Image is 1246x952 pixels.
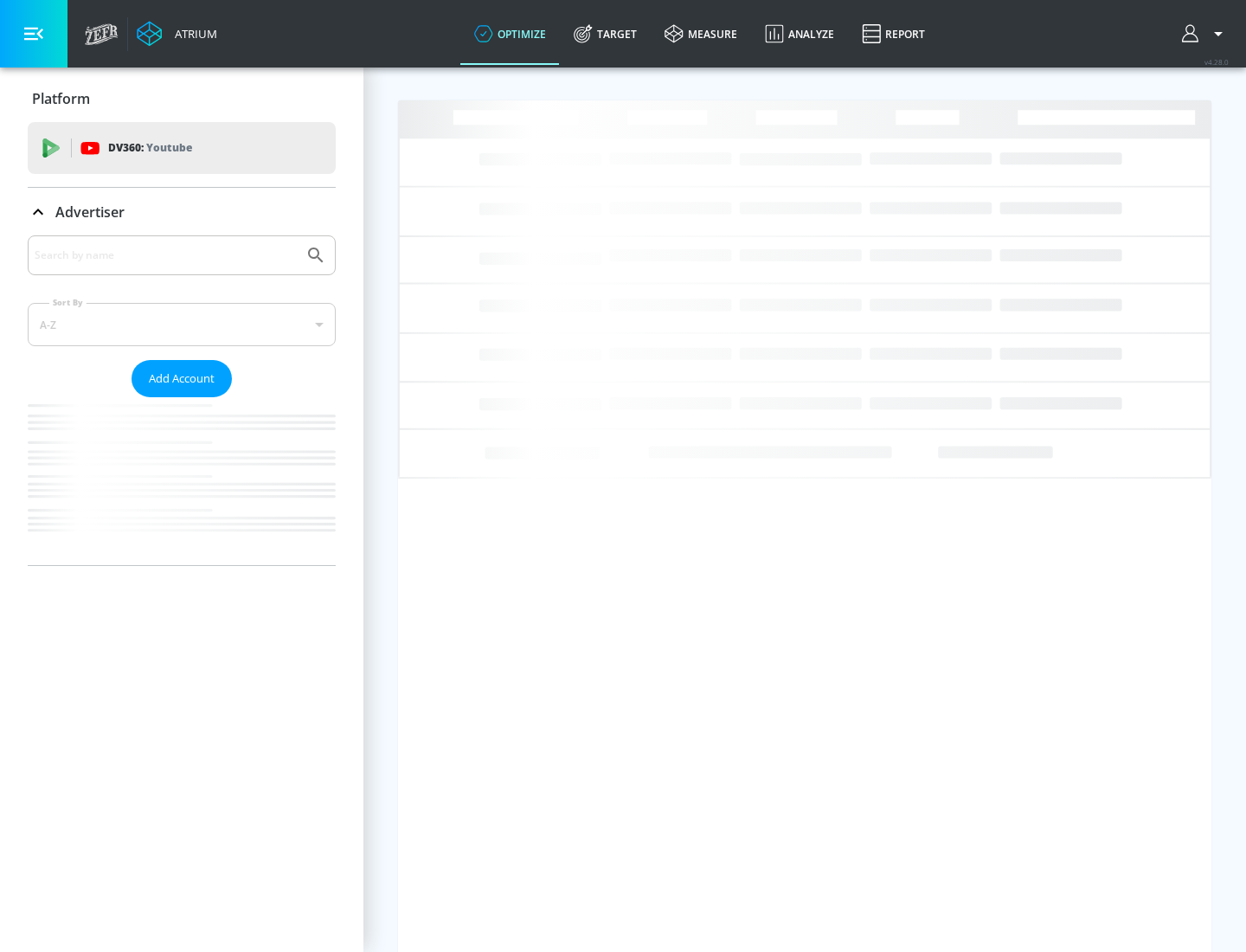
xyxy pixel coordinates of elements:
a: Target [560,3,651,65]
label: Sort By [49,297,87,308]
a: Atrium [137,21,217,47]
div: DV360: Youtube [28,122,336,174]
p: Youtube [146,138,192,157]
input: Search by name [35,244,297,267]
span: v 4.28.0 [1204,57,1229,67]
p: Advertiser [55,203,125,222]
div: Advertiser [28,235,336,565]
div: Atrium [168,26,217,42]
a: measure [651,3,751,65]
a: Report [848,3,939,65]
div: Platform [28,74,336,123]
a: Analyze [751,3,848,65]
p: DV360: [108,138,192,158]
nav: list of Advertiser [28,397,336,565]
span: Add Account [149,369,215,389]
a: optimize [460,3,560,65]
button: Add Account [132,360,232,397]
p: Platform [32,89,90,108]
div: A-Z [28,303,336,346]
div: Advertiser [28,188,336,236]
